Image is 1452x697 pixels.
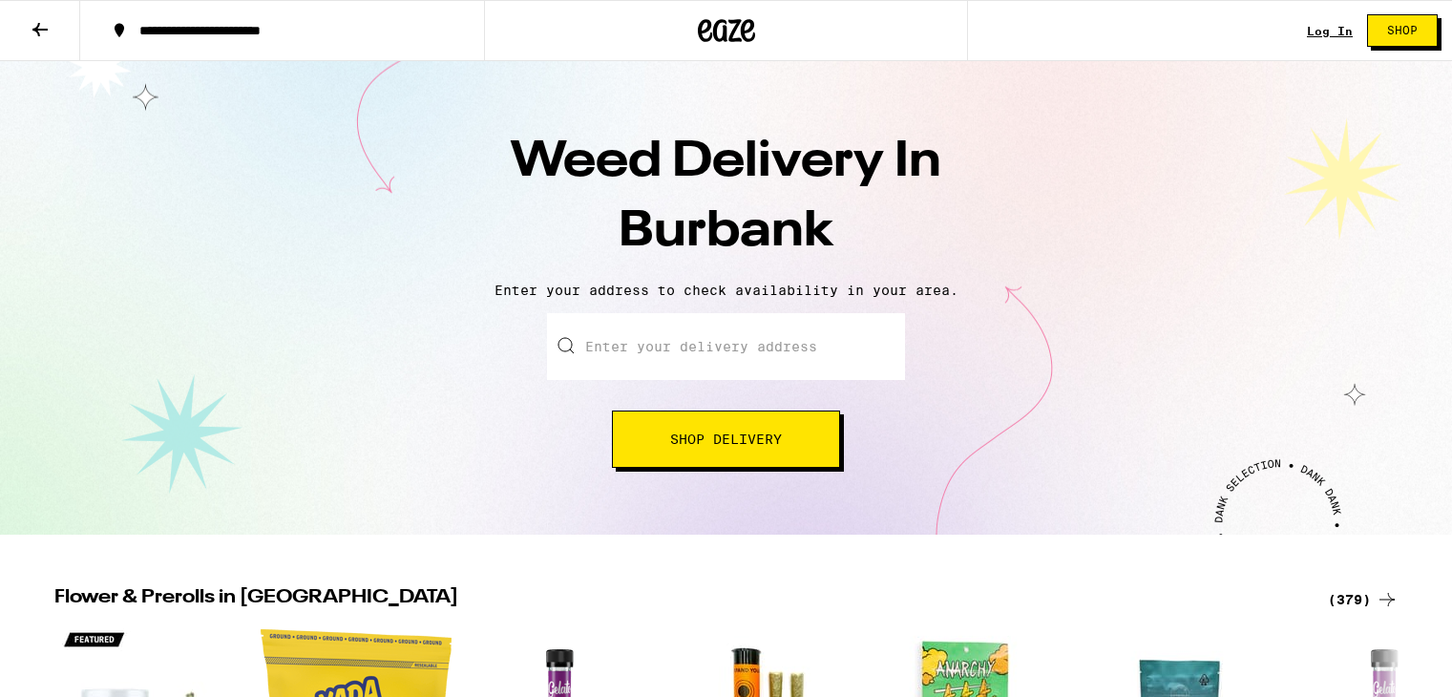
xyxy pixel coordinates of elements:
[392,128,1061,267] h1: Weed Delivery In
[612,411,840,468] button: Shop Delivery
[1387,25,1418,36] span: Shop
[1307,25,1353,37] a: Log In
[670,433,782,446] span: Shop Delivery
[1353,14,1452,47] a: Shop
[19,283,1433,298] p: Enter your address to check availability in your area.
[1328,588,1399,611] a: (379)
[54,588,1305,611] h2: Flower & Prerolls in [GEOGRAPHIC_DATA]
[619,207,833,257] span: Burbank
[1367,14,1438,47] button: Shop
[547,313,905,380] input: Enter your delivery address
